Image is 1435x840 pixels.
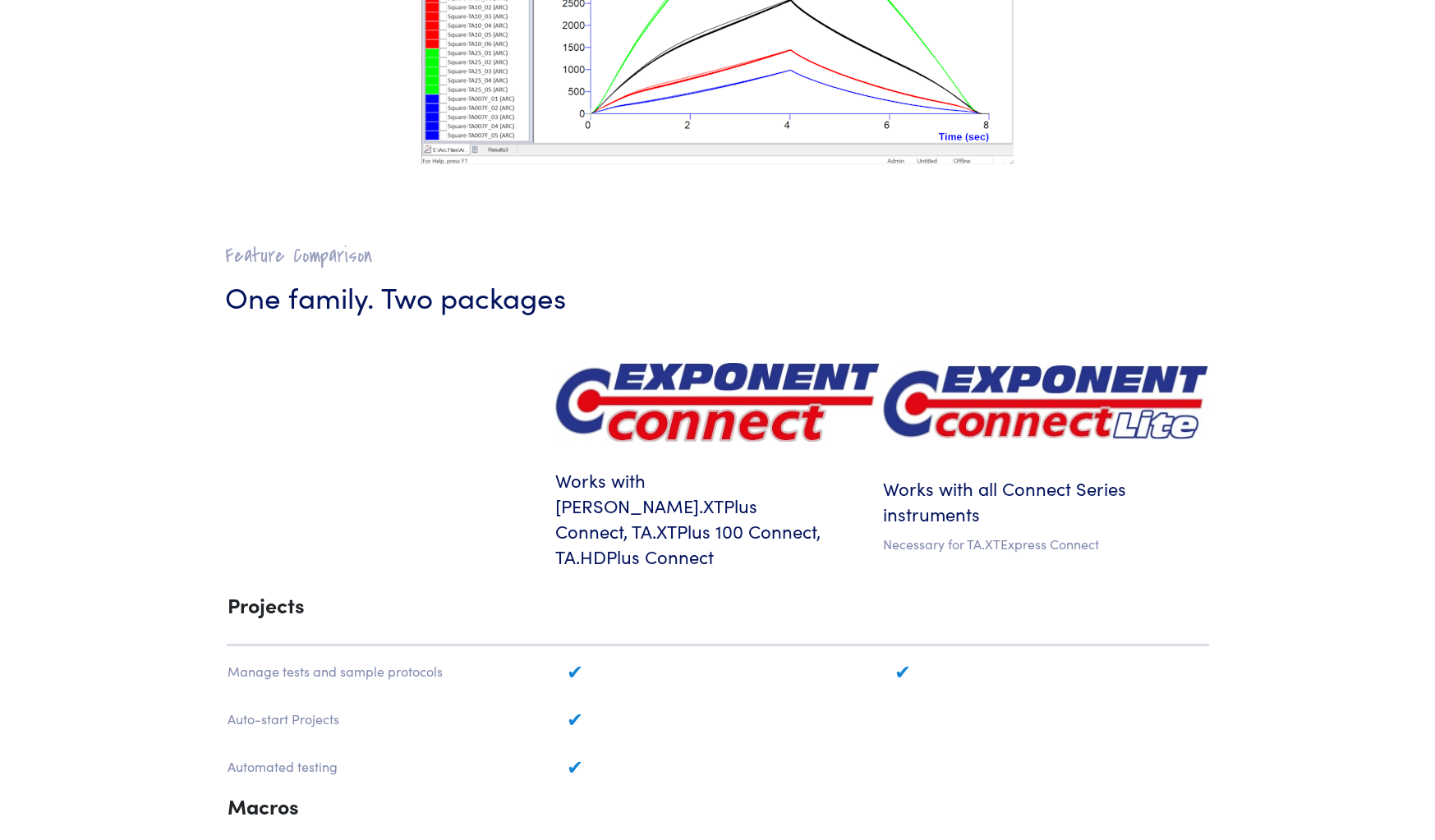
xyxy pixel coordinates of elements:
[883,534,1207,555] p: Necessary for TA.XTExpress Connect
[555,468,880,569] h6: Works with [PERSON_NAME].XTPlus Connect, TA.XTPlus 100 Connect, TA.HDPlus Connect
[554,743,881,789] td: ✔
[227,695,553,741] td: Auto-start Projects
[227,590,1209,646] th: Projects
[555,363,880,443] img: exponent-logo.png
[883,476,1207,527] h6: Works with all Connect Series instruments
[554,648,881,694] td: ✔
[227,648,553,694] td: Manage tests and sample protocols
[883,365,1207,439] img: exponent-lite-logo.png
[554,695,881,741] td: ✔
[225,276,1211,316] h3: One family. Two packages
[225,243,1211,269] h2: Feature Comparison
[882,648,1208,694] td: ✔
[227,743,553,789] td: Automated testing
